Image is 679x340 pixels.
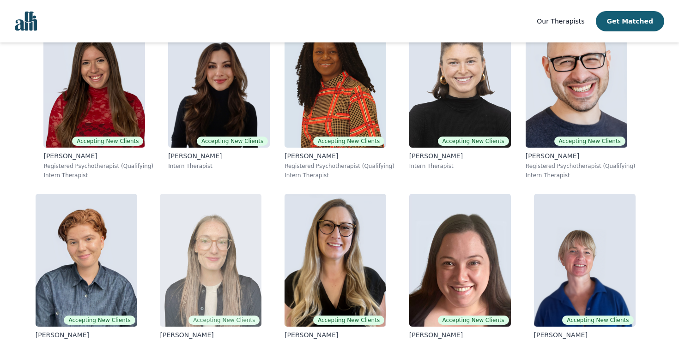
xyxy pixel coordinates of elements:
p: [PERSON_NAME] [285,151,394,161]
span: Accepting New Clients [197,137,268,146]
p: Registered Psychotherapist (Qualifying) [526,162,636,170]
a: Alisha_LevineAccepting New Clients[PERSON_NAME]Registered Psychotherapist (Qualifying)Intern Ther... [36,7,161,186]
a: Mendy_BiskAccepting New Clients[PERSON_NAME]Registered Psychotherapist (Qualifying)Intern Therapist [518,7,643,186]
img: alli logo [15,12,37,31]
span: Accepting New Clients [64,316,135,325]
img: Amina_Purac [285,194,386,327]
span: Accepting New Clients [188,316,260,325]
span: Accepting New Clients [554,137,625,146]
img: Heather_Barker [534,194,636,327]
img: Alisha_Levine [43,15,145,148]
p: [PERSON_NAME] [36,330,145,340]
p: Registered Psychotherapist (Qualifying) [43,162,153,170]
a: Grace_NyamweyaAccepting New Clients[PERSON_NAME]Registered Psychotherapist (Qualifying)Intern The... [277,7,402,186]
p: Registered Psychotherapist (Qualifying) [285,162,394,170]
span: Accepting New Clients [438,137,509,146]
p: [PERSON_NAME] [409,151,511,161]
p: [PERSON_NAME] [534,330,644,340]
img: Saba_Salemi [168,15,270,148]
span: Accepting New Clients [562,316,633,325]
img: Capri_Contreras-De Blasis [36,194,137,327]
p: Intern Therapist [168,162,270,170]
a: Our Therapists [537,16,584,27]
img: Grace_Nyamweya [285,15,386,148]
p: [PERSON_NAME] [168,151,270,161]
a: Saba_SalemiAccepting New Clients[PERSON_NAME]Intern Therapist [161,7,277,186]
span: Accepting New Clients [313,316,384,325]
p: Intern Therapist [43,172,153,179]
span: Accepting New Clients [72,137,143,146]
img: Abby_Tait [409,15,511,148]
p: [PERSON_NAME] [526,151,636,161]
p: Intern Therapist [526,172,636,179]
button: Get Matched [596,11,664,31]
span: Our Therapists [537,18,584,25]
p: [PERSON_NAME] [43,151,153,161]
p: Intern Therapist [409,162,511,170]
span: Accepting New Clients [438,316,509,325]
p: [PERSON_NAME] [285,330,394,340]
p: [PERSON_NAME] [409,330,519,340]
p: [PERSON_NAME] [160,330,270,340]
img: Mendy_Bisk [526,15,627,148]
img: Holly_Gunn [160,194,261,327]
p: Intern Therapist [285,172,394,179]
img: Jennifer_Weber [409,194,511,327]
a: Abby_TaitAccepting New Clients[PERSON_NAME]Intern Therapist [402,7,518,186]
span: Accepting New Clients [313,137,384,146]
